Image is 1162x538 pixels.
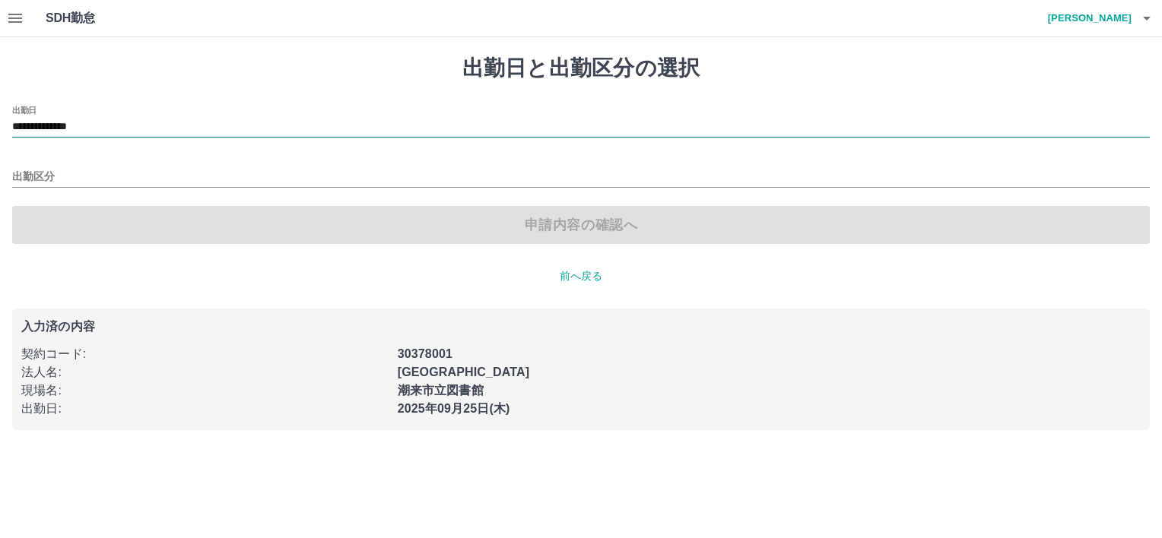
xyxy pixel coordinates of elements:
p: 前へ戻る [12,268,1150,284]
p: 入力済の内容 [21,321,1141,333]
p: 契約コード : [21,345,389,363]
h1: 出勤日と出勤区分の選択 [12,55,1150,81]
b: 潮来市立図書館 [398,384,484,397]
b: 30378001 [398,347,452,360]
b: 2025年09月25日(木) [398,402,510,415]
p: 出勤日 : [21,400,389,418]
p: 現場名 : [21,381,389,400]
b: [GEOGRAPHIC_DATA] [398,366,530,378]
label: 出勤日 [12,104,37,116]
p: 法人名 : [21,363,389,381]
